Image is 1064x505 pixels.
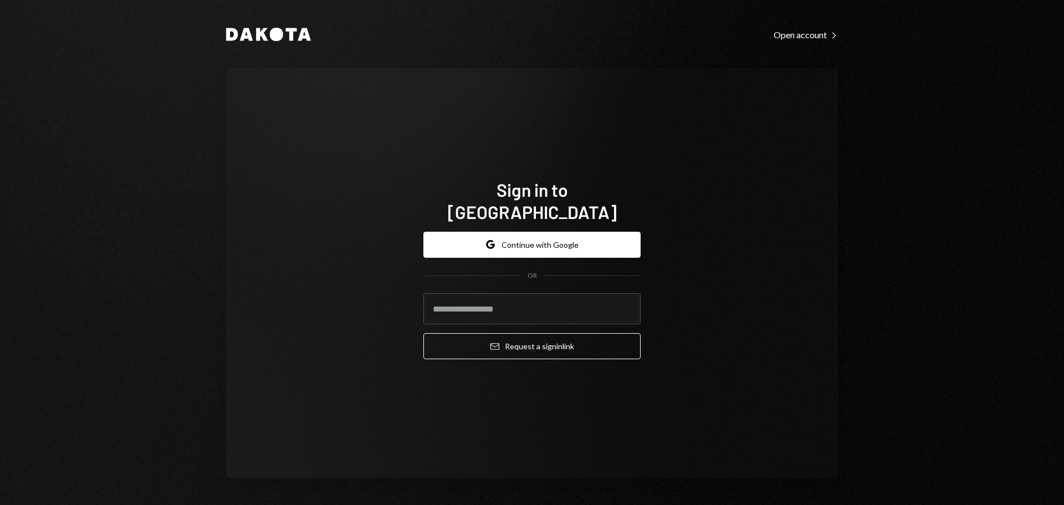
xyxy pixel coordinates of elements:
[423,232,641,258] button: Continue with Google
[528,271,537,280] div: OR
[774,28,838,40] a: Open account
[423,178,641,223] h1: Sign in to [GEOGRAPHIC_DATA]
[423,333,641,359] button: Request a signinlink
[774,29,838,40] div: Open account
